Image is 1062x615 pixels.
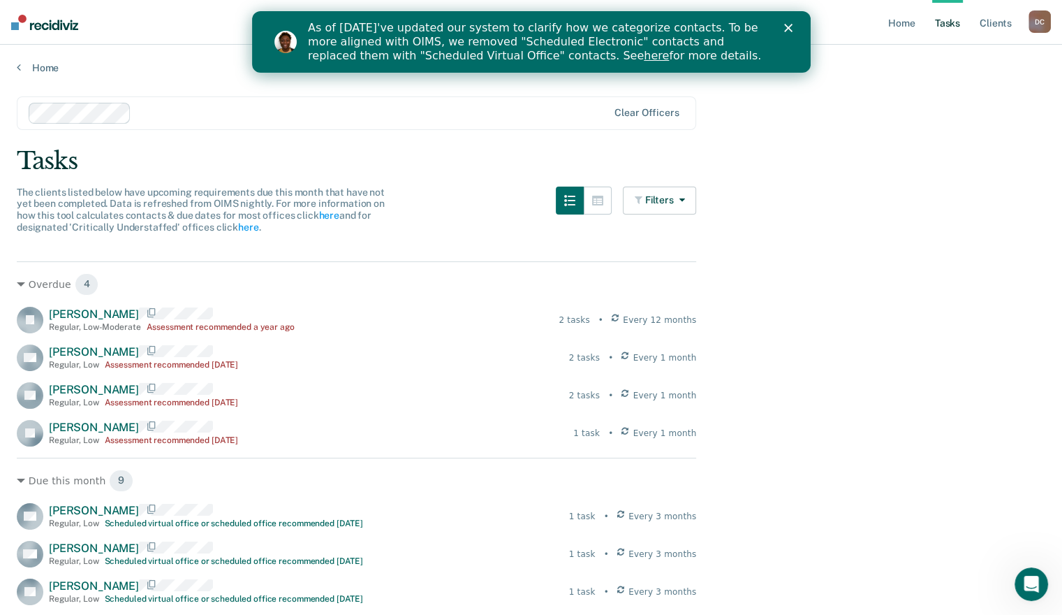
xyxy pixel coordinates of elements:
div: Due this month 9 [17,470,696,492]
div: Scheduled virtual office or scheduled office recommended [DATE] [105,519,363,528]
span: [PERSON_NAME] [49,307,139,321]
div: Assessment recommended [DATE] [105,398,239,407]
span: [PERSON_NAME] [49,504,139,517]
span: 4 [75,273,99,296]
div: 2 tasks [569,389,600,402]
span: Every 1 month [633,352,697,364]
a: here [392,38,417,51]
div: Assessment recommended [DATE] [105,435,239,445]
span: [PERSON_NAME] [49,579,139,593]
div: Assessment recommended [DATE] [105,360,239,370]
div: Regular , Low-Moderate [49,322,141,332]
div: • [608,389,613,402]
div: D C [1028,10,1051,33]
div: Close [532,13,546,21]
span: Every 3 months [628,510,696,523]
span: [PERSON_NAME] [49,542,139,555]
div: Assessment recommended a year ago [147,322,295,332]
div: Scheduled virtual office or scheduled office recommended [DATE] [105,594,363,604]
div: • [604,510,609,523]
div: Regular , Low [49,435,99,445]
div: Regular , Low [49,594,99,604]
span: The clients listed below have upcoming requirements due this month that have not yet been complet... [17,187,385,233]
iframe: Intercom live chat banner [252,11,811,73]
div: Regular , Low [49,519,99,528]
a: here [318,210,339,221]
div: 1 task [569,586,596,598]
span: Every 1 month [633,389,697,402]
button: Filters [623,187,697,215]
div: 2 tasks [569,352,600,364]
span: [PERSON_NAME] [49,345,139,359]
div: Regular , Low [49,360,99,370]
span: Every 1 month [633,427,697,440]
span: [PERSON_NAME] [49,383,139,396]
div: 1 task [569,548,596,560]
div: Clear officers [614,107,679,119]
span: Every 12 months [623,314,696,326]
div: 2 tasks [559,314,589,326]
div: • [604,548,609,560]
a: here [238,222,258,233]
div: • [608,427,613,440]
button: DC [1028,10,1051,33]
div: Regular , Low [49,556,99,566]
div: • [608,352,613,364]
div: Scheduled virtual office or scheduled office recommended [DATE] [105,556,363,566]
span: Every 3 months [628,586,696,598]
span: [PERSON_NAME] [49,421,139,434]
div: Regular , Low [49,398,99,407]
span: 9 [109,470,133,492]
img: Recidiviz [11,15,78,30]
a: Home [17,61,1045,74]
div: 1 task [573,427,600,440]
div: Tasks [17,147,1045,175]
span: Every 3 months [628,548,696,560]
iframe: Intercom live chat [1015,567,1048,601]
div: • [604,586,609,598]
div: Overdue 4 [17,273,696,296]
div: 1 task [569,510,596,523]
div: • [598,314,603,326]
